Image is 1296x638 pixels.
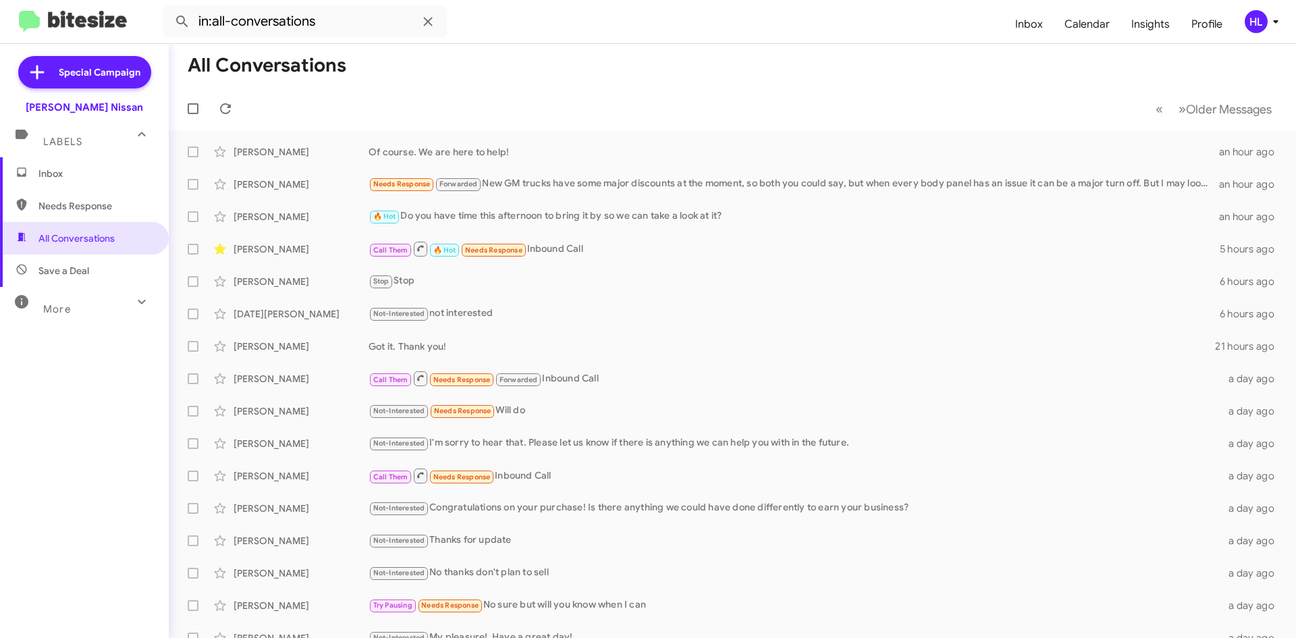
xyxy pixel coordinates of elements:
[1220,404,1285,418] div: a day ago
[234,437,369,450] div: [PERSON_NAME]
[373,473,408,481] span: Call Them
[369,533,1220,548] div: Thanks for update
[1220,437,1285,450] div: a day ago
[369,240,1220,257] div: Inbound Call
[1004,5,1054,44] a: Inbox
[369,340,1215,353] div: Got it. Thank you!
[433,375,491,384] span: Needs Response
[38,199,153,213] span: Needs Response
[369,273,1220,289] div: Stop
[1120,5,1181,44] a: Insights
[1215,340,1285,353] div: 21 hours ago
[234,502,369,515] div: [PERSON_NAME]
[1220,469,1285,483] div: a day ago
[373,406,425,415] span: Not-Interested
[369,500,1220,516] div: Congratulations on your purchase! Is there anything we could have done differently to earn your b...
[434,406,491,415] span: Needs Response
[1220,307,1285,321] div: 6 hours ago
[234,307,369,321] div: [DATE][PERSON_NAME]
[369,467,1220,484] div: Inbound Call
[1186,102,1272,117] span: Older Messages
[234,469,369,483] div: [PERSON_NAME]
[234,404,369,418] div: [PERSON_NAME]
[1181,5,1233,44] a: Profile
[369,370,1220,387] div: Inbound Call
[43,136,82,148] span: Labels
[373,375,408,384] span: Call Them
[1220,275,1285,288] div: 6 hours ago
[234,534,369,548] div: [PERSON_NAME]
[465,246,522,255] span: Needs Response
[369,209,1219,224] div: Do you have time this afternoon to bring it by so we can take a look at it?
[1220,566,1285,580] div: a day ago
[421,601,479,610] span: Needs Response
[1179,101,1186,117] span: »
[1245,10,1268,33] div: HL
[234,210,369,223] div: [PERSON_NAME]
[373,504,425,512] span: Not-Interested
[1147,95,1171,123] button: Previous
[1233,10,1281,33] button: HL
[1220,599,1285,612] div: a day ago
[1156,101,1163,117] span: «
[1219,210,1285,223] div: an hour ago
[18,56,151,88] a: Special Campaign
[496,373,541,386] span: Forwarded
[38,264,89,277] span: Save a Deal
[369,435,1220,451] div: I'm sorry to hear that. Please let us know if there is anything we can help you with in the future.
[234,242,369,256] div: [PERSON_NAME]
[26,101,143,114] div: [PERSON_NAME] Nissan
[373,246,408,255] span: Call Them
[234,566,369,580] div: [PERSON_NAME]
[373,212,396,221] span: 🔥 Hot
[234,145,369,159] div: [PERSON_NAME]
[1220,502,1285,515] div: a day ago
[1220,242,1285,256] div: 5 hours ago
[369,565,1220,581] div: No thanks don't plan to sell
[1220,372,1285,386] div: a day ago
[369,306,1220,321] div: not interested
[234,340,369,353] div: [PERSON_NAME]
[43,303,71,315] span: More
[1219,145,1285,159] div: an hour ago
[59,65,140,79] span: Special Campaign
[234,178,369,191] div: [PERSON_NAME]
[433,473,491,481] span: Needs Response
[369,176,1219,192] div: New GM trucks have some major discounts at the moment, so both you could say, but when every body...
[1148,95,1280,123] nav: Page navigation example
[1220,534,1285,548] div: a day ago
[369,145,1219,159] div: Of course. We are here to help!
[369,403,1220,419] div: Will do
[369,597,1220,613] div: No sure but will you know when I can
[373,601,412,610] span: Try Pausing
[373,277,389,286] span: Stop
[373,309,425,318] span: Not-Interested
[433,246,456,255] span: 🔥 Hot
[188,55,346,76] h1: All Conversations
[373,536,425,545] span: Not-Interested
[38,232,115,245] span: All Conversations
[38,167,153,180] span: Inbox
[1170,95,1280,123] button: Next
[234,599,369,612] div: [PERSON_NAME]
[1219,178,1285,191] div: an hour ago
[1054,5,1120,44] a: Calendar
[163,5,447,38] input: Search
[373,180,431,188] span: Needs Response
[436,178,481,191] span: Forwarded
[234,275,369,288] div: [PERSON_NAME]
[373,439,425,448] span: Not-Interested
[234,372,369,386] div: [PERSON_NAME]
[373,568,425,577] span: Not-Interested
